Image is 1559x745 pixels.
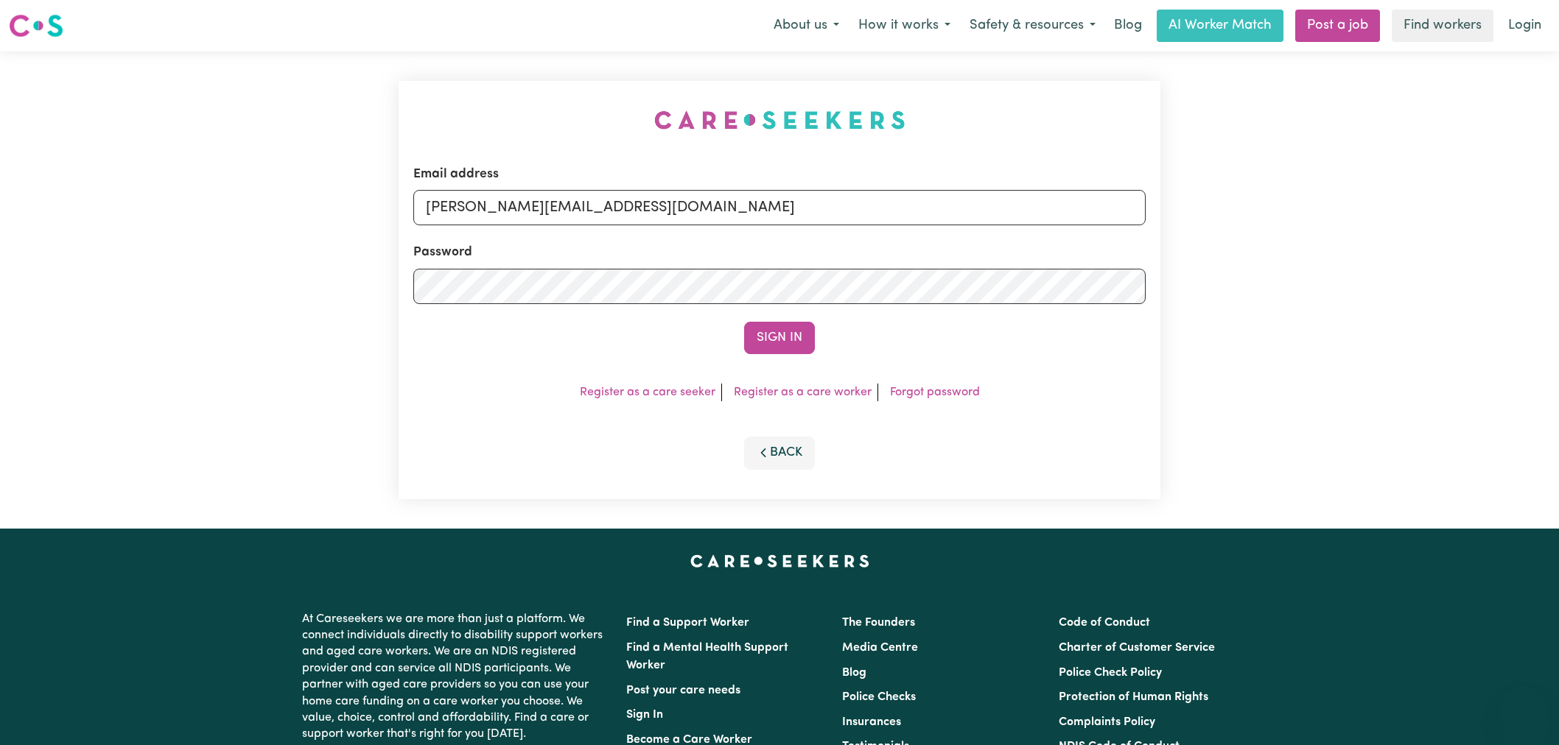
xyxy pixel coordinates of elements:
[1499,10,1550,42] a: Login
[580,386,715,398] a: Register as a care seeker
[842,691,916,703] a: Police Checks
[842,642,918,654] a: Media Centre
[1295,10,1380,42] a: Post a job
[744,437,815,469] button: Back
[744,322,815,354] button: Sign In
[1059,642,1215,654] a: Charter of Customer Service
[1059,716,1155,728] a: Complaints Policy
[1500,686,1547,733] iframe: Button to launch messaging window
[413,165,499,184] label: Email address
[960,10,1105,41] button: Safety & resources
[842,617,915,629] a: The Founders
[626,617,749,629] a: Find a Support Worker
[890,386,980,398] a: Forgot password
[626,709,663,721] a: Sign In
[849,10,960,41] button: How it works
[1059,667,1162,679] a: Police Check Policy
[413,243,472,262] label: Password
[764,10,849,41] button: About us
[1392,10,1493,42] a: Find workers
[1105,10,1151,42] a: Blog
[690,555,869,567] a: Careseekers home page
[626,642,788,671] a: Find a Mental Health Support Worker
[413,190,1146,225] input: Email address
[842,667,866,679] a: Blog
[734,386,872,398] a: Register as a care worker
[9,9,63,43] a: Careseekers logo
[9,13,63,39] img: Careseekers logo
[842,716,901,728] a: Insurances
[626,685,740,696] a: Post your care needs
[1059,617,1150,629] a: Code of Conduct
[1059,691,1208,703] a: Protection of Human Rights
[1157,10,1283,42] a: AI Worker Match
